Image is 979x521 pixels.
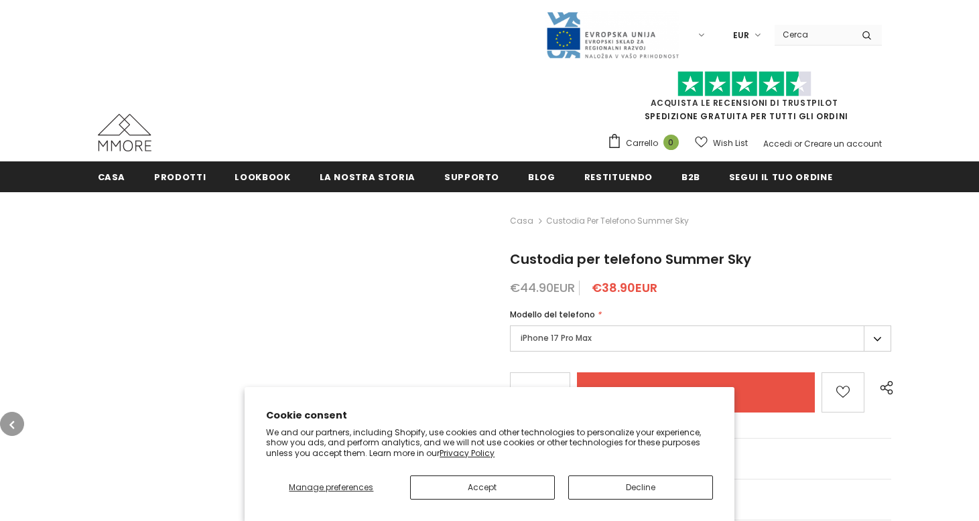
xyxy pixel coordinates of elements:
[510,213,533,229] a: Casa
[663,135,679,150] span: 0
[266,408,713,423] h2: Cookie consent
[98,114,151,151] img: Casi MMORE
[729,171,832,183] span: Segui il tuo ordine
[528,171,556,183] span: Blog
[444,161,499,192] a: supporto
[289,481,373,493] span: Manage preferences
[584,171,653,183] span: Restituendo
[510,250,751,269] span: Custodia per telefono Summer Sky
[607,77,882,122] span: SPEDIZIONE GRATUITA PER TUTTI GLI ORDINI
[320,171,415,183] span: La nostra storia
[681,161,700,192] a: B2B
[98,161,126,192] a: Casa
[733,29,749,42] span: EUR
[677,71,811,97] img: Fidati di Pilot Stars
[794,138,802,149] span: or
[713,137,748,150] span: Wish List
[235,171,290,183] span: Lookbook
[592,279,657,296] span: €38.90EUR
[568,475,713,500] button: Decline
[729,161,832,192] a: Segui il tuo ordine
[804,138,882,149] a: Creare un account
[440,447,495,459] a: Privacy Policy
[510,309,595,320] span: Modello del telefono
[510,279,575,296] span: €44.90EUR
[577,372,814,413] input: Add to cart
[266,427,713,459] p: We and our partners, including Shopify, use cookies and other technologies to personalize your ex...
[154,171,206,183] span: Prodotti
[154,161,206,192] a: Prodotti
[98,171,126,183] span: Casa
[584,161,653,192] a: Restituendo
[651,97,838,108] a: Acquista le recensioni di TrustPilot
[444,171,499,183] span: supporto
[607,133,686,153] a: Carrello 0
[510,325,891,352] label: iPhone 17 Pro Max
[320,161,415,192] a: La nostra storia
[235,161,290,192] a: Lookbook
[266,475,396,500] button: Manage preferences
[545,29,679,40] a: Javni Razpis
[763,138,792,149] a: Accedi
[410,475,555,500] button: Accept
[545,11,679,60] img: Javni Razpis
[546,213,689,229] span: Custodia per telefono Summer Sky
[528,161,556,192] a: Blog
[626,137,658,150] span: Carrello
[681,171,700,183] span: B2B
[695,131,748,155] a: Wish List
[775,25,852,44] input: Search Site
